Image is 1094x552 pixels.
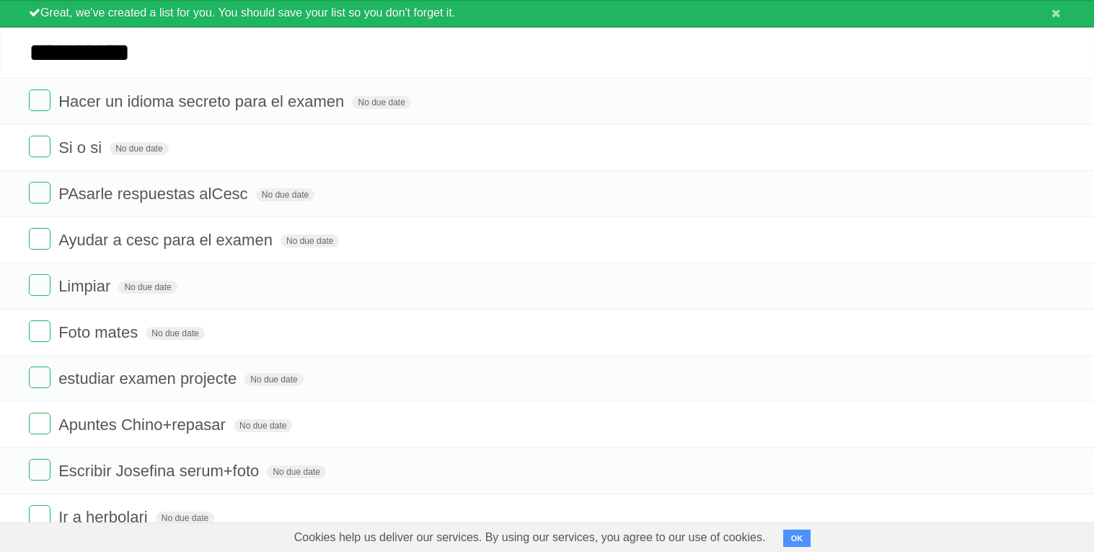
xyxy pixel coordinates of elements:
[29,136,50,157] label: Done
[29,89,50,111] label: Done
[29,413,50,434] label: Done
[29,505,50,527] label: Done
[58,323,141,341] span: Foto mates
[280,523,780,552] span: Cookies help us deliver our services. By using our services, you agree to our use of cookies.
[156,512,214,525] span: No due date
[783,530,811,547] button: OK
[58,508,151,526] span: Ir a herbolari
[58,277,114,295] span: Limpiar
[244,373,303,386] span: No due date
[58,369,240,387] span: estudiar examen projecte
[58,416,229,434] span: Apuntes Chino+repasar
[58,92,348,110] span: Hacer un idioma secreto para el examen
[267,465,325,478] span: No due date
[110,142,168,155] span: No due date
[29,274,50,296] label: Done
[58,462,263,480] span: Escribir Josefina serum+foto
[29,367,50,388] label: Done
[29,228,50,250] label: Done
[58,231,276,249] span: Ayudar a cesc para el examen
[256,188,314,201] span: No due date
[29,320,50,342] label: Done
[352,96,410,109] span: No due date
[29,182,50,203] label: Done
[29,459,50,481] label: Done
[281,235,339,247] span: No due date
[58,185,252,203] span: PAsarle respuestas alCesc
[58,139,105,157] span: Si o si
[146,327,204,340] span: No due date
[118,281,177,294] span: No due date
[234,419,292,432] span: No due date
